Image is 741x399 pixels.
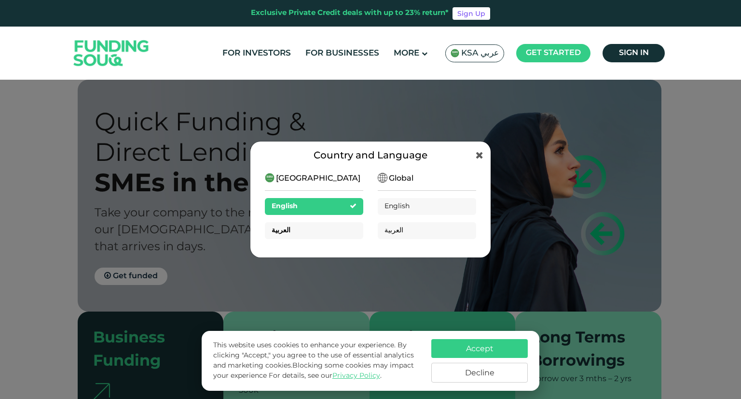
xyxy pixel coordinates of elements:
[619,49,649,57] span: Sign in
[265,173,274,183] img: SA Flag
[453,7,490,20] a: Sign Up
[272,203,298,210] span: English
[451,49,459,57] img: SA Flag
[526,49,581,57] span: Get started
[384,203,410,210] span: English
[272,227,290,234] span: العربية
[220,45,293,61] a: For Investors
[265,149,476,163] div: Country and Language
[251,8,449,19] div: Exclusive Private Credit deals with up to 23% return*
[213,362,414,379] span: Blocking some cookies may impact your experience
[384,227,403,234] span: العربية
[394,49,419,57] span: More
[603,44,665,62] a: Sign in
[213,341,422,381] p: This website uses cookies to enhance your experience. By clicking "Accept," you agree to the use ...
[431,363,528,383] button: Decline
[461,48,499,59] span: KSA عربي
[378,173,387,183] img: SA Flag
[431,339,528,358] button: Accept
[64,29,159,78] img: Logo
[389,173,413,185] span: Global
[332,372,380,379] a: Privacy Policy
[269,372,382,379] span: For details, see our .
[276,173,360,185] span: [GEOGRAPHIC_DATA]
[303,45,382,61] a: For Businesses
